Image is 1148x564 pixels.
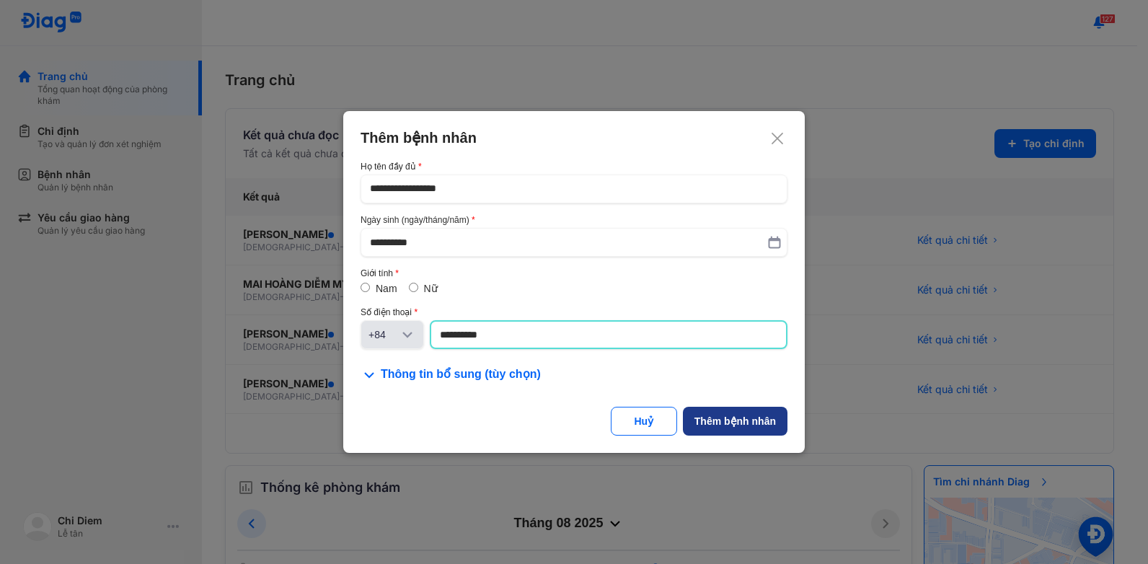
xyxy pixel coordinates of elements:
[361,268,787,278] div: Giới tính
[361,162,787,172] div: Họ tên đầy đủ
[361,128,787,147] div: Thêm bệnh nhân
[368,327,399,342] div: +84
[611,407,677,436] button: Huỷ
[361,307,787,317] div: Số điện thoại
[424,283,438,294] label: Nữ
[683,407,787,436] button: Thêm bệnh nhân
[376,283,397,294] label: Nam
[381,366,541,384] span: Thông tin bổ sung (tùy chọn)
[361,215,787,225] div: Ngày sinh (ngày/tháng/năm)
[694,414,776,428] div: Thêm bệnh nhân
